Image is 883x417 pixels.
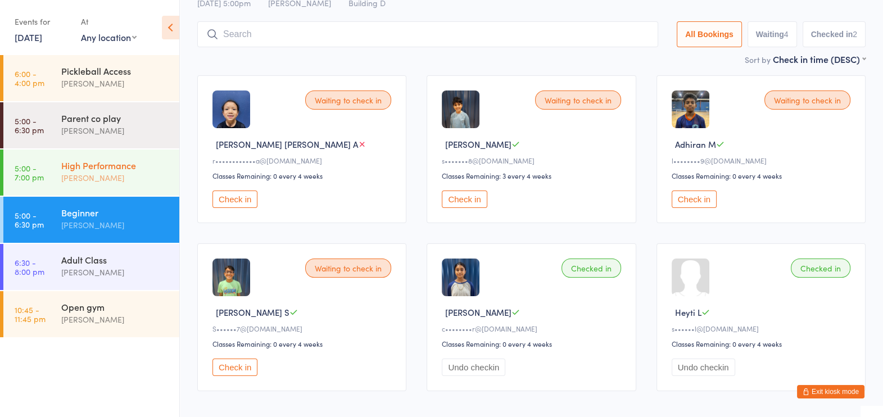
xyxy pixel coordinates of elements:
div: 2 [853,30,857,39]
button: Check in [672,191,717,208]
div: Beginner [61,206,170,219]
span: Heyti L [675,306,701,318]
img: image1728340376.png [212,90,250,128]
div: Waiting to check in [305,90,391,110]
a: 5:00 -7:00 pmHigh Performance[PERSON_NAME] [3,149,179,196]
div: [PERSON_NAME] [61,124,170,137]
button: Exit kiosk mode [797,385,864,398]
div: S••••••7@[DOMAIN_NAME] [212,324,395,333]
time: 10:45 - 11:45 pm [15,305,46,323]
div: Check in time (DESC) [773,53,866,65]
span: [PERSON_NAME] [PERSON_NAME] A [216,138,358,150]
a: 6:00 -4:00 pmPickleball Access[PERSON_NAME] [3,55,179,101]
div: Classes Remaining: 0 every 4 weeks [442,339,624,348]
input: Search [197,21,658,47]
span: [PERSON_NAME] S [216,306,289,318]
div: c••••••••r@[DOMAIN_NAME] [442,324,624,333]
div: Waiting to check in [764,90,850,110]
div: Classes Remaining: 0 every 4 weeks [212,339,395,348]
div: Parent co play [61,112,170,124]
span: [PERSON_NAME] [445,138,511,150]
div: Any location [81,31,137,43]
div: Classes Remaining: 0 every 4 weeks [212,171,395,180]
div: Waiting to check in [535,90,621,110]
button: Undo checkin [672,359,735,376]
span: Adhiran M [675,138,716,150]
button: All Bookings [677,21,742,47]
button: Check in [212,191,257,208]
div: [PERSON_NAME] [61,171,170,184]
button: Check in [212,359,257,376]
div: Adult Class [61,253,170,266]
time: 6:30 - 8:00 pm [15,258,44,276]
div: Waiting to check in [305,259,391,278]
img: image1756424061.png [212,259,250,296]
span: [PERSON_NAME] [445,306,511,318]
time: 5:00 - 6:30 pm [15,211,44,229]
time: 5:00 - 7:00 pm [15,164,44,182]
div: Checked in [562,259,621,278]
a: 5:00 -6:30 pmBeginner[PERSON_NAME] [3,197,179,243]
div: [PERSON_NAME] [61,219,170,232]
div: 4 [784,30,789,39]
div: [PERSON_NAME] [61,77,170,90]
div: s••••••l@[DOMAIN_NAME] [672,324,854,333]
div: Classes Remaining: 3 every 4 weeks [442,171,624,180]
a: 5:00 -6:30 pmParent co play[PERSON_NAME] [3,102,179,148]
a: [DATE] [15,31,42,43]
div: Events for [15,12,70,31]
img: image1748383640.png [672,90,709,128]
div: r••••••••••••a@[DOMAIN_NAME] [212,156,395,165]
button: Check in [442,191,487,208]
time: 6:00 - 4:00 pm [15,69,44,87]
div: Open gym [61,301,170,313]
div: l••••••••9@[DOMAIN_NAME] [672,156,854,165]
div: Classes Remaining: 0 every 4 weeks [672,339,854,348]
a: 10:45 -11:45 pmOpen gym[PERSON_NAME] [3,291,179,337]
div: Pickleball Access [61,65,170,77]
div: Classes Remaining: 0 every 4 weeks [672,171,854,180]
div: High Performance [61,159,170,171]
button: Waiting4 [748,21,797,47]
button: Checked in2 [803,21,866,47]
div: s•••••••8@[DOMAIN_NAME] [442,156,624,165]
a: 6:30 -8:00 pmAdult Class[PERSON_NAME] [3,244,179,290]
label: Sort by [745,54,771,65]
div: At [81,12,137,31]
img: image1737416037.png [442,90,479,128]
div: Checked in [791,259,850,278]
div: [PERSON_NAME] [61,313,170,326]
button: Undo checkin [442,359,505,376]
time: 5:00 - 6:30 pm [15,116,44,134]
div: [PERSON_NAME] [61,266,170,279]
img: image1747951749.png [442,259,479,296]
